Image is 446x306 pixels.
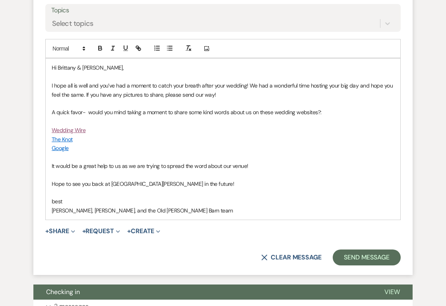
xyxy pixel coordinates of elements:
button: Send Message [333,249,401,265]
p: [PERSON_NAME], [PERSON_NAME], and the Old [PERSON_NAME] Barn team [52,206,394,215]
a: The Knot [52,136,73,143]
span: + [82,228,86,234]
label: Topics [51,5,395,16]
p: I hope all is well and you’ve had a moment to catch your breath after your wedding! We had a wond... [52,81,394,99]
div: Select topics [52,18,93,29]
a: Google [52,144,69,152]
p: A quick favor- would you mind taking a moment to share some kind words about us on these wedding ... [52,108,394,117]
span: Checking in [46,288,80,296]
p: It would be a great help to us as we are trying to spread the word about our venue! [52,162,394,170]
span: + [127,228,131,234]
button: Share [45,228,75,234]
button: View [372,285,413,300]
button: Request [82,228,120,234]
span: View [384,288,400,296]
p: Hope to see you back at [GEOGRAPHIC_DATA][PERSON_NAME] in the future! [52,179,394,188]
button: Clear message [261,254,322,261]
p: Hi Brittany & [PERSON_NAME], [52,63,394,72]
span: + [45,228,49,234]
button: Create [127,228,160,234]
a: Wedding Wire [52,127,85,134]
button: Checking in [33,285,372,300]
p: best [52,197,394,206]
